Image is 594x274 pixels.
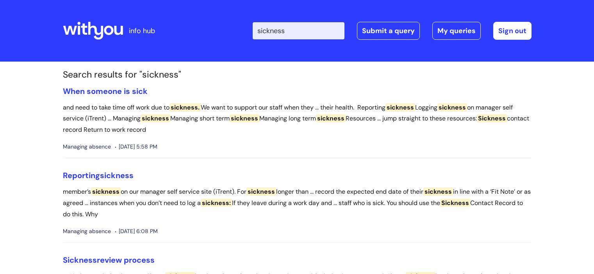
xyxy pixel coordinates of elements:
span: Managing absence [63,226,111,236]
a: Submit a query [357,22,420,40]
a: Reportingsickness [63,170,134,180]
span: Managing absence [63,142,111,152]
p: member’s on our manager self service site (iTrent). For longer than ... record the expected end d... [63,186,532,220]
span: Sickness [63,255,97,265]
input: Search [253,22,344,39]
span: sickness [91,187,121,196]
span: sickness [230,114,259,122]
span: sickness [246,187,276,196]
a: When someone is sick [63,86,148,96]
span: sickness [385,103,415,111]
a: My queries [432,22,481,40]
span: sickness [423,187,453,196]
span: [DATE] 6:08 PM [115,226,158,236]
a: Sicknessreview process [63,255,155,265]
span: sickness [100,170,134,180]
span: [DATE] 5:58 PM [115,142,157,152]
span: Sickness [440,199,470,207]
h1: Search results for "sickness" [63,69,532,80]
a: Sign out [493,22,532,40]
span: sickness [141,114,170,122]
span: sickness. [169,103,201,111]
span: sickness [437,103,467,111]
span: sickness: [201,199,232,207]
div: | - [253,22,532,40]
p: info hub [129,25,155,37]
p: and need to take time off work due to We want to support our staff when they ... their health. Re... [63,102,532,136]
span: sickness [316,114,346,122]
span: Sickness [477,114,507,122]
